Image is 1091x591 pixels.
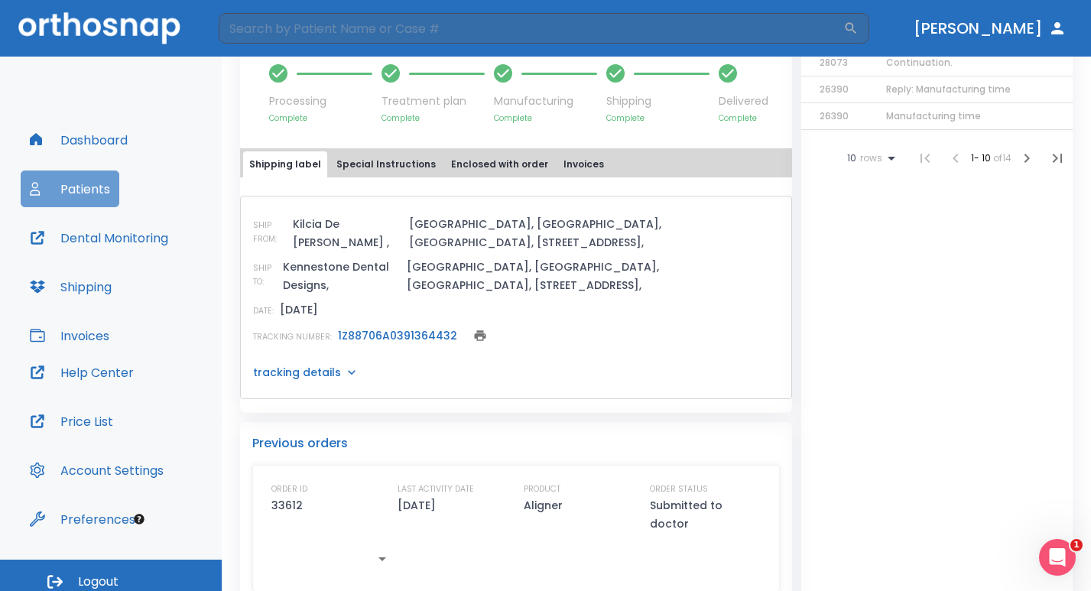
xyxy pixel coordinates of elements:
[243,151,789,177] div: tabs
[21,219,177,256] button: Dental Monitoring
[382,93,485,109] p: Treatment plan
[293,215,403,252] p: Kilcia De [PERSON_NAME] ,
[253,330,332,344] p: TRACKING NUMBER:
[269,112,372,124] p: Complete
[132,512,146,526] div: Tooltip anchor
[253,261,277,289] p: SHIP TO:
[271,496,303,515] p: 33612
[253,304,274,318] p: DATE:
[650,482,708,496] p: ORDER STATUS
[21,354,143,391] button: Help Center
[271,482,307,496] p: ORDER ID
[494,93,597,109] p: Manufacturing
[524,482,560,496] p: PRODUCT
[820,83,849,96] span: 26390
[21,268,121,305] button: Shipping
[719,112,768,124] p: Complete
[18,12,180,44] img: Orthosnap
[21,122,137,158] button: Dashboard
[886,83,1011,96] span: Reply: Manufacturing time
[908,15,1073,42] button: [PERSON_NAME]
[21,501,144,537] button: Preferences
[820,56,848,69] span: 28073
[971,151,993,164] span: 1 - 10
[21,170,119,207] button: Patients
[820,109,849,122] span: 26390
[650,496,761,533] p: Submitted to doctor
[1039,539,1076,576] iframe: Intercom live chat
[993,151,1011,164] span: of 14
[21,403,122,440] button: Price List
[856,153,882,164] span: rows
[252,434,780,453] p: Previous orders
[243,151,327,177] button: Shipping label
[494,112,597,124] p: Complete
[21,317,119,354] button: Invoices
[557,151,610,177] button: Invoices
[445,151,554,177] button: Enclosed with order
[469,325,491,346] button: print
[409,215,779,252] p: [GEOGRAPHIC_DATA], [GEOGRAPHIC_DATA], [GEOGRAPHIC_DATA], [STREET_ADDRESS],
[606,93,709,109] p: Shipping
[280,300,318,319] p: [DATE]
[606,112,709,124] p: Complete
[21,452,173,489] button: Account Settings
[886,109,981,122] span: Manufacturing time
[330,151,442,177] button: Special Instructions
[398,496,436,515] p: [DATE]
[283,258,401,294] p: Kennestone Dental Designs,
[407,258,779,294] p: [GEOGRAPHIC_DATA], [GEOGRAPHIC_DATA], [GEOGRAPHIC_DATA], [STREET_ADDRESS],
[78,573,119,590] span: Logout
[338,328,457,343] a: 1Z88706A0391364432
[219,13,843,44] input: Search by Patient Name or Case #
[253,365,341,380] p: tracking details
[253,219,287,246] p: SHIP FROM:
[524,496,563,515] p: Aligner
[398,482,474,496] p: LAST ACTIVITY DATE
[269,93,372,109] p: Processing
[1070,539,1083,551] span: 1
[719,93,768,109] p: Delivered
[847,153,856,164] span: 10
[382,112,485,124] p: Complete
[886,56,953,69] span: Continuation.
